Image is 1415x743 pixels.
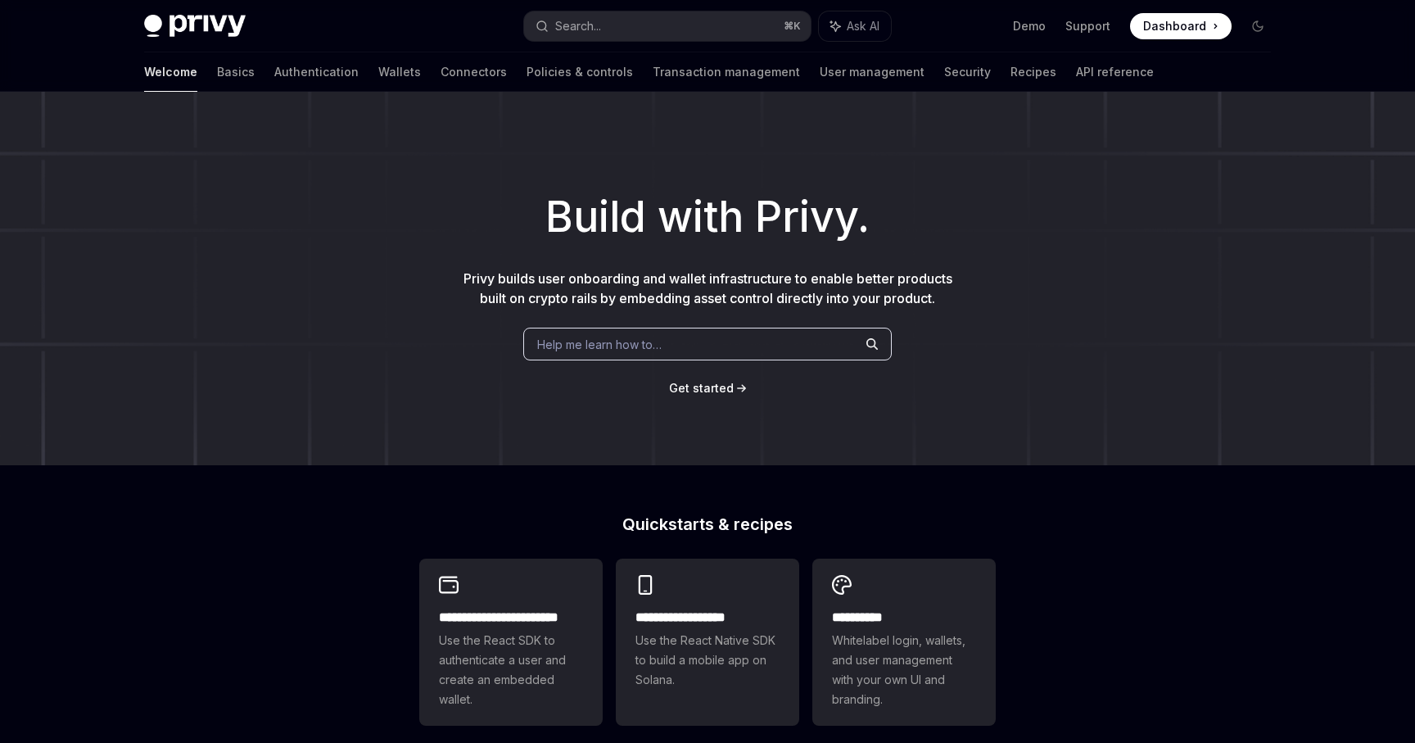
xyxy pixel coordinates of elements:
[812,559,996,726] a: **** *****Whitelabel login, wallets, and user management with your own UI and branding.
[217,52,255,92] a: Basics
[635,631,780,690] span: Use the React Native SDK to build a mobile app on Solana.
[832,631,976,709] span: Whitelabel login, wallets, and user management with your own UI and branding.
[555,16,601,36] div: Search...
[26,185,1389,249] h1: Build with Privy.
[419,516,996,532] h2: Quickstarts & recipes
[669,380,734,396] a: Get started
[784,20,801,33] span: ⌘ K
[144,15,246,38] img: dark logo
[527,52,633,92] a: Policies & controls
[1076,52,1154,92] a: API reference
[441,52,507,92] a: Connectors
[669,381,734,395] span: Get started
[274,52,359,92] a: Authentication
[820,52,924,92] a: User management
[524,11,811,41] button: Search...⌘K
[616,559,799,726] a: **** **** **** ***Use the React Native SDK to build a mobile app on Solana.
[144,52,197,92] a: Welcome
[439,631,583,709] span: Use the React SDK to authenticate a user and create an embedded wallet.
[1065,18,1110,34] a: Support
[847,18,879,34] span: Ask AI
[463,270,952,306] span: Privy builds user onboarding and wallet infrastructure to enable better products built on crypto ...
[537,336,662,353] span: Help me learn how to…
[1143,18,1206,34] span: Dashboard
[1130,13,1232,39] a: Dashboard
[1245,13,1271,39] button: Toggle dark mode
[378,52,421,92] a: Wallets
[1010,52,1056,92] a: Recipes
[944,52,991,92] a: Security
[819,11,891,41] button: Ask AI
[653,52,800,92] a: Transaction management
[1013,18,1046,34] a: Demo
